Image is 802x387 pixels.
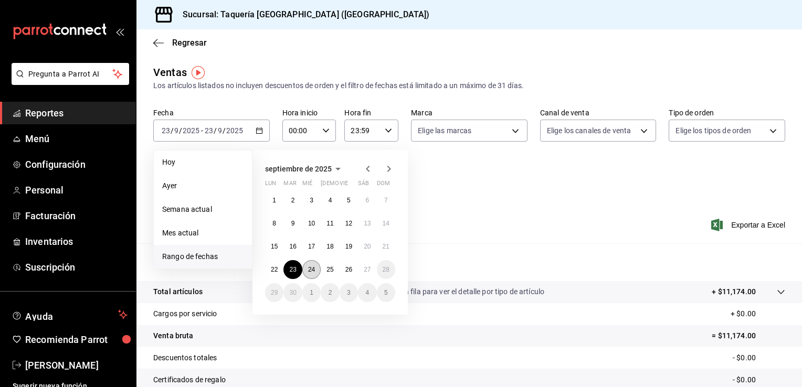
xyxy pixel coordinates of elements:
p: Da clic en la fila para ver el detalle por tipo de artículo [370,286,544,297]
abbr: 22 de septiembre de 2025 [271,266,278,273]
button: 27 de septiembre de 2025 [358,260,376,279]
button: 4 de octubre de 2025 [358,283,376,302]
abbr: 20 de septiembre de 2025 [364,243,371,250]
abbr: 6 de septiembre de 2025 [365,197,369,204]
button: 2 de octubre de 2025 [321,283,339,302]
div: Ventas [153,64,187,80]
span: [PERSON_NAME] [25,358,128,372]
button: 1 de octubre de 2025 [302,283,321,302]
button: 24 de septiembre de 2025 [302,260,321,279]
input: -- [217,126,223,135]
span: Reportes [25,106,128,120]
button: 13 de septiembre de 2025 [358,214,376,233]
button: 11 de septiembre de 2025 [321,214,339,233]
button: 21 de septiembre de 2025 [377,237,395,256]
button: 26 de septiembre de 2025 [340,260,358,279]
span: / [171,126,174,135]
input: -- [174,126,179,135]
abbr: martes [283,180,296,191]
button: 15 de septiembre de 2025 [265,237,283,256]
button: 2 de septiembre de 2025 [283,191,302,210]
button: 28 de septiembre de 2025 [377,260,395,279]
button: 18 de septiembre de 2025 [321,237,339,256]
abbr: 1 de octubre de 2025 [310,289,313,296]
span: / [214,126,217,135]
div: Los artículos listados no incluyen descuentos de orden y el filtro de fechas está limitado a un m... [153,80,785,91]
span: Suscripción [25,260,128,274]
button: 17 de septiembre de 2025 [302,237,321,256]
abbr: 9 de septiembre de 2025 [291,220,295,227]
button: open_drawer_menu [115,27,124,36]
button: 3 de septiembre de 2025 [302,191,321,210]
button: 9 de septiembre de 2025 [283,214,302,233]
button: 4 de septiembre de 2025 [321,191,339,210]
abbr: 2 de octubre de 2025 [329,289,332,296]
abbr: sábado [358,180,369,191]
abbr: 4 de octubre de 2025 [365,289,369,296]
span: Rango de fechas [162,251,244,262]
p: Cargos por servicio [153,308,217,319]
abbr: 23 de septiembre de 2025 [289,266,296,273]
abbr: jueves [321,180,383,191]
p: - $0.00 [733,352,785,363]
span: septiembre de 2025 [265,165,332,173]
a: Pregunta a Parrot AI [7,76,129,87]
span: Inventarios [25,234,128,249]
p: Descuentos totales [153,352,217,363]
span: Semana actual [162,204,244,215]
p: + $0.00 [731,308,785,319]
abbr: 12 de septiembre de 2025 [345,220,352,227]
abbr: 15 de septiembre de 2025 [271,243,278,250]
span: Ayuda [25,308,114,321]
span: Ayer [162,180,244,191]
span: Elige los canales de venta [547,125,631,136]
abbr: 11 de septiembre de 2025 [326,220,333,227]
label: Hora fin [344,109,398,116]
button: septiembre de 2025 [265,163,344,175]
abbr: miércoles [302,180,312,191]
button: 16 de septiembre de 2025 [283,237,302,256]
button: Exportar a Excel [713,219,785,231]
p: Resumen [153,256,785,268]
abbr: 21 de septiembre de 2025 [383,243,389,250]
span: Regresar [172,38,207,48]
button: 23 de septiembre de 2025 [283,260,302,279]
abbr: 4 de septiembre de 2025 [329,197,332,204]
abbr: 29 de septiembre de 2025 [271,289,278,296]
span: Elige los tipos de orden [676,125,751,136]
button: 22 de septiembre de 2025 [265,260,283,279]
span: Menú [25,132,128,146]
abbr: 19 de septiembre de 2025 [345,243,352,250]
span: Pregunta a Parrot AI [28,69,113,80]
button: 6 de septiembre de 2025 [358,191,376,210]
label: Marca [411,109,527,116]
button: 14 de septiembre de 2025 [377,214,395,233]
img: Tooltip marker [192,66,205,79]
button: Pregunta a Parrot AI [12,63,129,85]
span: Configuración [25,157,128,171]
p: = $11,174.00 [712,330,785,341]
abbr: 30 de septiembre de 2025 [289,289,296,296]
label: Canal de venta [540,109,657,116]
button: 19 de septiembre de 2025 [340,237,358,256]
button: 30 de septiembre de 2025 [283,283,302,302]
p: Certificados de regalo [153,374,226,385]
button: 5 de septiembre de 2025 [340,191,358,210]
abbr: 8 de septiembre de 2025 [272,220,276,227]
span: Mes actual [162,228,244,239]
abbr: viernes [340,180,348,191]
button: 25 de septiembre de 2025 [321,260,339,279]
input: ---- [182,126,200,135]
span: Personal [25,183,128,197]
p: - $0.00 [733,374,785,385]
p: Venta bruta [153,330,193,341]
abbr: 1 de septiembre de 2025 [272,197,276,204]
abbr: 26 de septiembre de 2025 [345,266,352,273]
button: 20 de septiembre de 2025 [358,237,376,256]
abbr: 3 de octubre de 2025 [347,289,351,296]
abbr: 13 de septiembre de 2025 [364,220,371,227]
input: -- [161,126,171,135]
span: - [201,126,203,135]
abbr: lunes [265,180,276,191]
